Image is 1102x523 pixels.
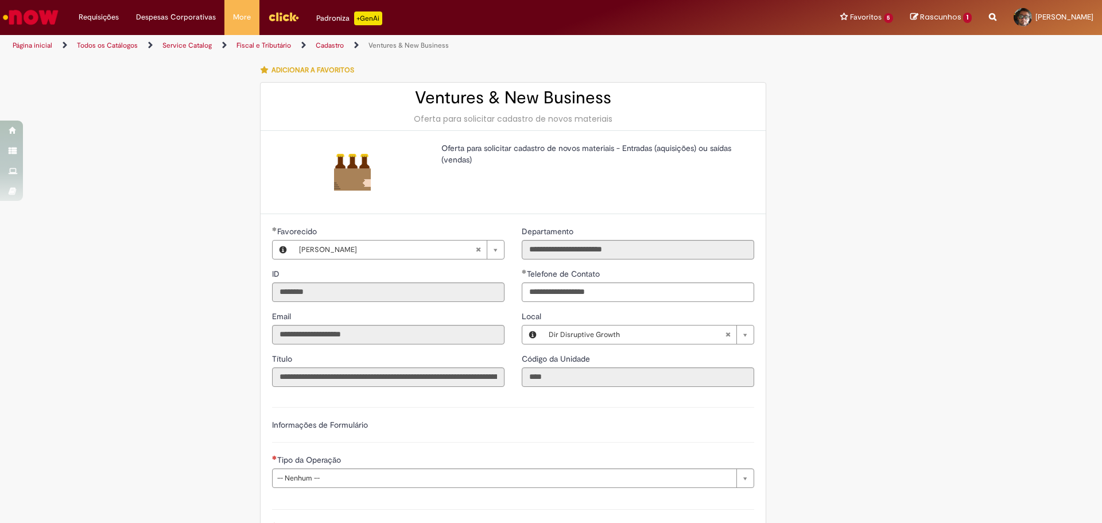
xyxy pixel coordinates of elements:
[719,326,736,344] abbr: Limpar campo Local
[272,227,277,231] span: Obrigatório Preenchido
[316,41,344,50] a: Cadastro
[441,142,746,165] p: Oferta para solicitar cadastro de novos materiais - Entradas (aquisições) ou saídas (vendas)
[277,226,319,237] span: Necessários - Favorecido
[527,269,602,279] span: Telefone de Contato
[522,240,754,259] input: Departamento
[272,325,505,344] input: Email
[522,354,592,364] span: Somente leitura - Código da Unidade
[963,13,972,23] span: 1
[233,11,251,23] span: More
[299,241,475,259] span: [PERSON_NAME]
[884,13,894,23] span: 5
[272,88,754,107] h2: Ventures & New Business
[1035,12,1093,22] span: [PERSON_NAME]
[522,282,754,302] input: Telefone de Contato
[522,353,592,365] label: Somente leitura - Código da Unidade
[13,41,52,50] a: Página inicial
[260,58,360,82] button: Adicionar a Favoritos
[368,41,449,50] a: Ventures & New Business
[79,11,119,23] span: Requisições
[522,269,527,274] span: Obrigatório Preenchido
[273,241,293,259] button: Favorecido, Visualizar este registro Marcos Vinicius De Moura Silva
[522,367,754,387] input: Código da Unidade
[293,241,504,259] a: [PERSON_NAME]Limpar campo Favorecido
[354,11,382,25] p: +GenAi
[272,367,505,387] input: Título
[272,420,368,430] label: Informações de Formulário
[543,326,754,344] a: Dir Disruptive GrowthLimpar campo Local
[272,354,294,364] span: Somente leitura - Título
[522,326,543,344] button: Local, Visualizar este registro Dir Disruptive Growth
[277,455,343,465] span: Tipo da Operação
[272,353,294,365] label: Somente leitura - Título
[522,311,544,321] span: Local
[272,268,282,280] label: Somente leitura - ID
[272,455,277,460] span: Necessários
[316,11,382,25] div: Padroniza
[136,11,216,23] span: Despesas Corporativas
[272,269,282,279] span: Somente leitura - ID
[272,282,505,302] input: ID
[920,11,961,22] span: Rascunhos
[850,11,882,23] span: Favoritos
[910,12,972,23] a: Rascunhos
[549,326,725,344] span: Dir Disruptive Growth
[334,154,371,191] img: Ventures & New Business
[469,241,487,259] abbr: Limpar campo Favorecido
[77,41,138,50] a: Todos os Catálogos
[272,311,293,322] label: Somente leitura - Email
[271,65,354,75] span: Adicionar a Favoritos
[522,226,576,237] label: Somente leitura - Departamento
[268,8,299,25] img: click_logo_yellow_360x200.png
[277,469,731,487] span: -- Nenhum --
[1,6,60,29] img: ServiceNow
[162,41,212,50] a: Service Catalog
[236,41,291,50] a: Fiscal e Tributário
[9,35,726,56] ul: Trilhas de página
[272,113,754,125] div: Oferta para solicitar cadastro de novos materiais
